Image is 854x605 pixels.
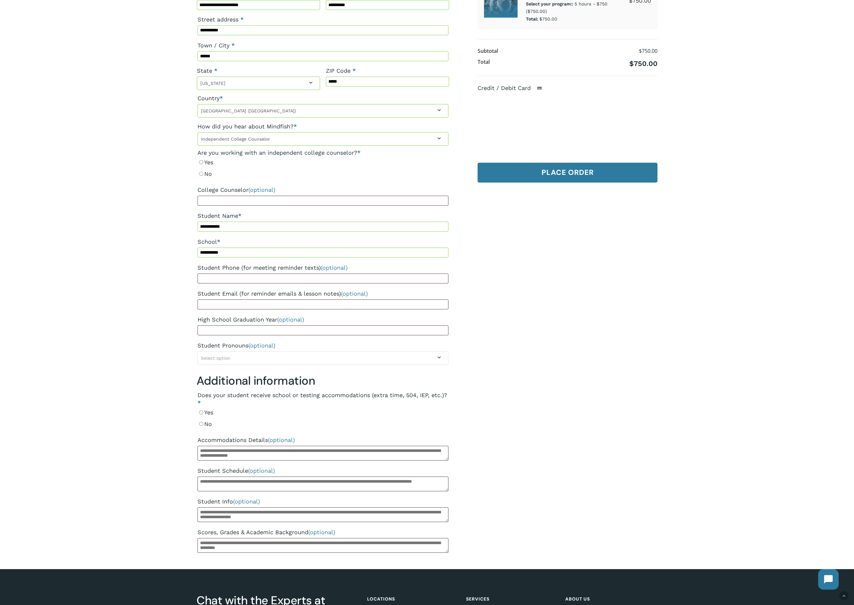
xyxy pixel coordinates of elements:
label: Student Phone (for meeting reminder texts) [197,262,448,274]
h3: Additional information [197,373,449,388]
span: (optional) [321,264,348,271]
span: Independent College Counselor [197,132,448,146]
label: Town / City [197,40,448,51]
label: Scores, Grades & Academic Background [197,527,448,538]
abbr: required [214,67,217,74]
span: Country [197,104,448,118]
label: Accommodations Details [197,434,448,446]
label: Student Name [197,210,448,222]
span: Kansas [197,78,320,88]
label: Student Email (for reminder emails & lesson notes) [197,288,448,299]
label: Yes [197,157,448,168]
label: Country [197,93,448,104]
span: (optional) [268,437,295,443]
th: Total [478,57,490,69]
p: 5 hours - $750 ($750.00) [526,0,629,16]
span: Select option [201,356,230,361]
span: (optional) [248,186,275,193]
img: Credit / Debit Card [534,84,545,92]
label: How did you hear about Mindfish? [197,121,448,132]
h4: Services [466,593,556,605]
span: United States (US) [198,106,448,116]
h4: About Us [565,593,655,605]
iframe: Chatbot [812,563,845,596]
th: Subtotal [478,46,498,57]
label: College Counselor [197,184,448,196]
span: State [197,77,320,90]
abbr: required [357,149,360,156]
abbr: required [231,42,235,49]
bdi: 750.00 [629,60,657,68]
span: $ [639,47,642,54]
abbr: required [197,399,201,406]
span: $ [629,60,634,68]
legend: Does your student receive school or testing accommodations (extra time, 504, IEP, etc.)? [197,391,448,407]
dt: Total: [526,15,538,23]
label: Student Pronouns [197,340,448,351]
label: Street address [197,14,448,25]
p: $750.00 [526,15,629,23]
label: Student Info [197,496,448,507]
legend: Are you working with an independent college counselor? [197,149,360,157]
input: No [199,422,203,426]
span: (optional) [248,342,275,349]
h4: Locations [367,593,457,605]
bdi: 750.00 [639,47,657,54]
label: High School Graduation Year [197,314,448,325]
iframe: Secure payment input frame [482,98,650,152]
label: No [197,168,448,180]
span: (optional) [308,529,335,536]
input: No [199,172,203,176]
label: ZIP Code [326,65,449,77]
input: Yes [199,410,203,414]
span: (optional) [341,290,368,297]
label: Student Schedule [197,465,448,477]
abbr: required [352,67,356,74]
span: (optional) [277,316,304,323]
label: Credit / Debit Card [478,85,549,91]
span: (optional) [233,498,260,505]
label: State [197,65,320,77]
abbr: required [240,16,244,23]
dt: Select your program:: [526,0,573,8]
span: (optional) [248,467,275,474]
span: Independent College Counselor [198,134,448,144]
input: Yes [199,160,203,164]
label: Yes [197,407,448,418]
button: Place order [478,163,657,183]
label: No [197,418,448,430]
label: School [197,236,448,248]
